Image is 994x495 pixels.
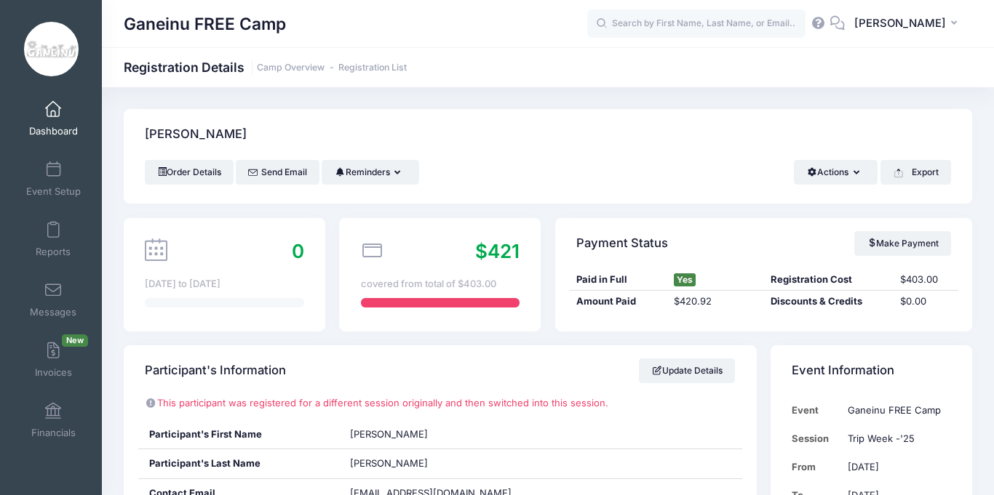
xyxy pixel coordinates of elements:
div: Paid in Full [569,273,667,287]
div: Participant's First Name [138,420,340,449]
td: [DATE] [840,453,951,481]
div: $420.92 [667,294,764,309]
div: $403.00 [893,273,958,287]
button: Actions [794,160,878,185]
a: Messages [19,274,88,325]
span: Event Setup [26,185,81,198]
a: Order Details [145,160,234,185]
a: Event Setup [19,153,88,204]
a: Make Payment [854,231,951,256]
div: Discounts & Credits [763,294,893,309]
a: Send Email [236,160,319,185]
div: Participant's Last Name [138,449,340,478]
button: Reminders [322,160,418,185]
span: $421 [475,240,520,262]
a: InvoicesNew [19,334,88,385]
div: Amount Paid [569,294,667,309]
p: This participant was registered for a different session originally and then switched into this se... [145,396,735,411]
img: Ganeinu FREE Camp [24,22,79,76]
span: [PERSON_NAME] [350,457,428,469]
td: From [792,453,840,481]
span: Financials [31,427,76,439]
h4: Participant's Information [145,350,286,392]
input: Search by First Name, Last Name, or Email... [587,9,806,39]
span: Yes [674,273,696,286]
h4: Payment Status [576,222,668,264]
h1: Ganeinu FREE Camp [124,7,286,41]
div: covered from total of $403.00 [361,277,520,291]
button: Export [880,160,951,185]
h4: [PERSON_NAME] [145,114,247,156]
span: Reports [36,246,71,258]
span: Messages [30,306,76,318]
button: [PERSON_NAME] [845,7,972,41]
div: Registration Cost [763,273,893,287]
h4: Event Information [792,350,894,392]
a: Dashboard [19,93,88,144]
a: Financials [19,395,88,446]
td: Session [792,424,840,453]
td: Trip Week -'25 [840,424,951,453]
span: Invoices [35,366,72,379]
td: Event [792,396,840,424]
a: Update Details [639,358,736,383]
td: Ganeinu FREE Camp [840,396,951,424]
span: 0 [292,240,304,262]
div: [DATE] to [DATE] [145,277,303,291]
span: Dashboard [29,125,78,137]
a: Reports [19,214,88,265]
div: $0.00 [893,294,958,309]
h1: Registration Details [124,60,407,75]
span: [PERSON_NAME] [350,428,428,440]
span: New [62,334,88,347]
a: Registration List [338,63,407,73]
span: [PERSON_NAME] [854,15,946,31]
a: Camp Overview [257,63,325,73]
